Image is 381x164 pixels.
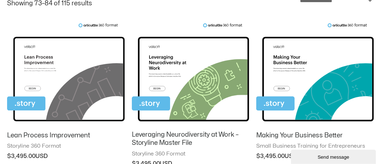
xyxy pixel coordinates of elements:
[7,23,125,126] img: Lean Process Improvement
[132,131,250,147] h2: Leveraging Neurodiversity at Work – Storyline Master File
[7,131,125,140] h2: Lean Process Improvement
[7,0,92,7] p: Showing 73–84 of 115 results
[256,153,260,159] span: $
[256,131,374,143] a: Making Your Business Better
[291,148,377,164] iframe: chat widget
[256,143,374,150] span: Small Business Training for Entrepreneurs
[7,153,35,159] bdi: 3,495.00
[132,131,250,151] a: Leveraging Neurodiversity at Work – Storyline Master File
[132,23,250,126] img: Leveraging Neurodiversity at Work - Storyline Master File
[7,131,125,143] a: Lean Process Improvement
[256,131,374,140] h2: Making Your Business Better
[132,151,250,158] span: Storyline 360 Format
[256,153,285,159] bdi: 3,495.00
[256,23,374,126] img: Making Your Business Better
[7,143,125,150] span: Storyline 360 Format
[7,153,11,159] span: $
